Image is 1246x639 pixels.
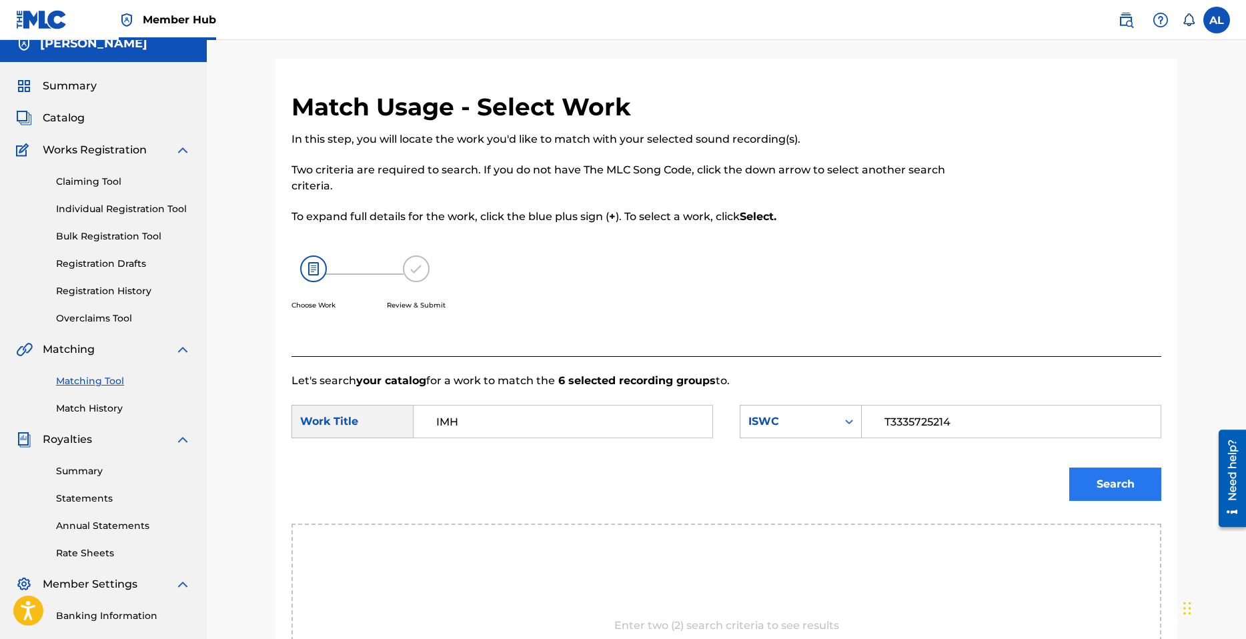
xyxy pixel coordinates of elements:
[143,12,216,27] span: Member Hub
[16,78,32,94] img: Summary
[291,373,1161,389] p: Let's search for a work to match the to.
[1118,12,1134,28] img: search
[56,257,191,271] a: Registration Drafts
[56,175,191,189] a: Claiming Tool
[56,464,191,478] a: Summary
[16,110,32,126] img: Catalog
[43,110,85,126] span: Catalog
[740,210,776,223] strong: Select.
[614,618,839,634] p: Enter two (2) search criteria to see results
[1203,7,1230,33] div: User Menu
[291,131,961,147] p: In this step, you will locate the work you'd like to match with your selected sound recording(s).
[43,142,147,158] span: Works Registration
[1209,425,1246,532] iframe: Resource Center
[291,300,336,310] p: Choose Work
[1153,12,1169,28] img: help
[43,78,97,94] span: Summary
[16,576,32,592] img: Member Settings
[16,36,32,52] img: Accounts
[1182,13,1195,27] div: Notifications
[119,12,135,28] img: Top Rightsholder
[1069,468,1161,501] button: Search
[43,576,137,592] span: Member Settings
[16,142,33,158] img: Works Registration
[356,374,426,387] strong: your catalog
[43,342,95,358] span: Matching
[291,92,638,122] h2: Match Usage - Select Work
[56,284,191,298] a: Registration History
[1147,7,1174,33] div: Help
[1179,575,1246,639] iframe: Chat Widget
[56,311,191,326] a: Overclaims Tool
[387,300,446,310] p: Review & Submit
[40,36,147,51] h5: Aaron Lindsey II
[175,142,191,158] img: expand
[291,162,961,194] p: Two criteria are required to search. If you do not have The MLC Song Code, click the down arrow t...
[56,402,191,416] a: Match History
[56,374,191,388] a: Matching Tool
[16,342,33,358] img: Matching
[1113,7,1139,33] a: Public Search
[300,255,327,282] img: 26af456c4569493f7445.svg
[175,342,191,358] img: expand
[16,432,32,448] img: Royalties
[56,202,191,216] a: Individual Registration Tool
[291,389,1161,524] form: Search Form
[56,609,191,623] a: Banking Information
[609,210,616,223] strong: +
[291,209,961,225] p: To expand full details for the work, click the blue plus sign ( ). To select a work, click
[43,432,92,448] span: Royalties
[16,78,97,94] a: SummarySummary
[403,255,430,282] img: 173f8e8b57e69610e344.svg
[56,229,191,243] a: Bulk Registration Tool
[16,110,85,126] a: CatalogCatalog
[16,10,67,29] img: MLC Logo
[1183,588,1191,628] div: Drag
[175,576,191,592] img: expand
[175,432,191,448] img: expand
[748,414,829,430] div: ISWC
[56,519,191,533] a: Annual Statements
[555,374,716,387] strong: 6 selected recording groups
[56,546,191,560] a: Rate Sheets
[56,492,191,506] a: Statements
